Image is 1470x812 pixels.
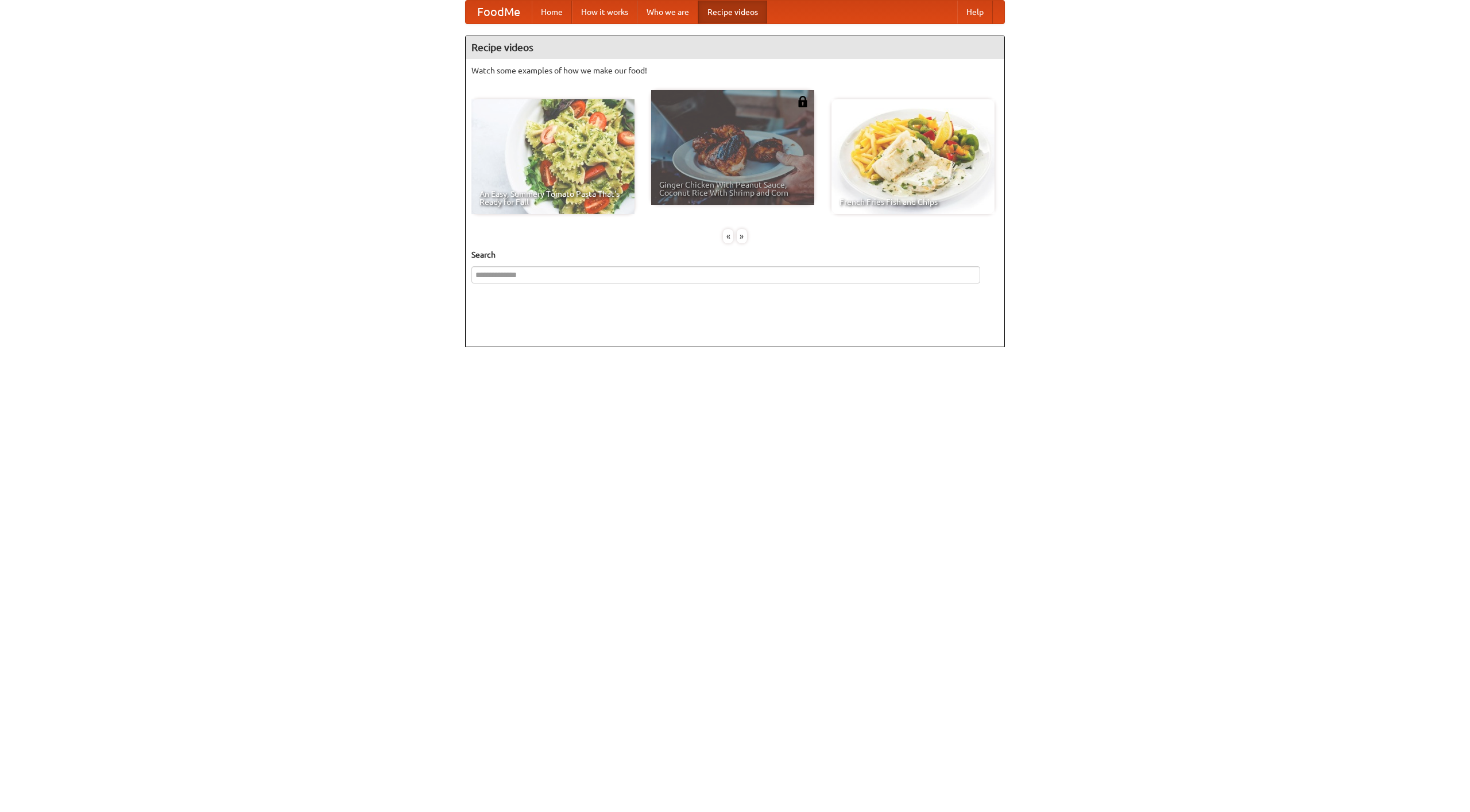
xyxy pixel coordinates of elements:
[797,96,808,107] img: 483408.png
[471,249,999,261] h5: Search
[466,36,1004,59] h4: Recipe videos
[831,99,995,214] a: French Fries Fish and Chips
[957,1,993,24] a: Help
[737,229,747,243] div: »
[466,1,532,24] a: FoodMe
[532,1,572,24] a: Home
[471,65,999,76] p: Watch some examples of how we make our food!
[637,1,698,24] a: Who we are
[572,1,637,24] a: How it works
[840,198,987,206] span: French Fries Fish and Chips
[471,99,635,214] a: An Easy, Summery Tomato Pasta That's Ready for Fall
[723,229,733,243] div: «
[479,190,626,206] span: An Easy, Summery Tomato Pasta That's Ready for Fall
[698,1,767,24] a: Recipe videos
